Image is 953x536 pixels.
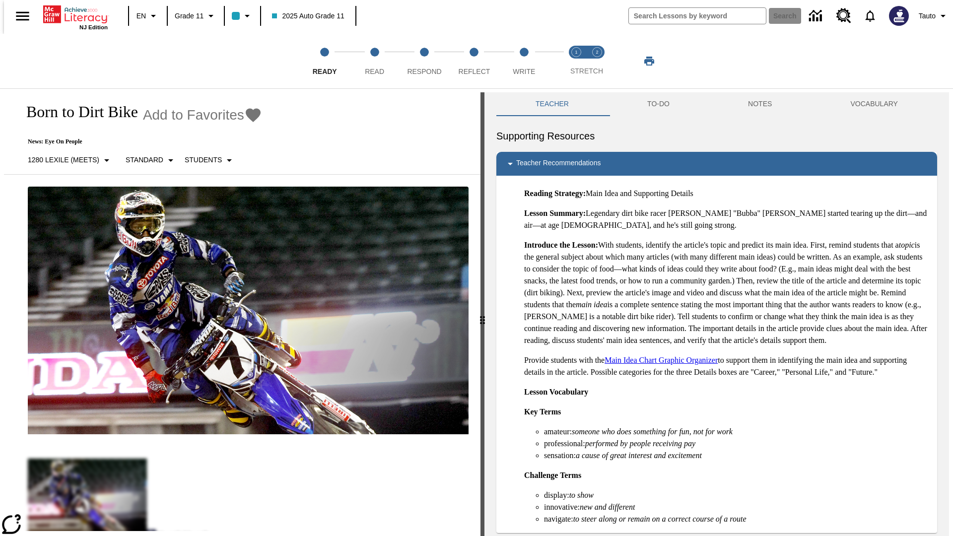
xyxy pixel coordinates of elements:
li: innovative: [544,501,929,513]
button: Language: EN, Select a language [132,7,164,25]
button: Select Lexile, 1280 Lexile (Meets) [24,151,117,169]
div: Home [43,3,108,30]
button: Write step 5 of 5 [495,34,553,88]
strong: Challenge Terms [524,471,581,479]
em: to show [569,491,594,499]
button: Select Student [181,151,239,169]
em: topic [899,241,915,249]
a: Data Center [803,2,830,30]
em: someone who does something for fun, not for work [572,427,733,436]
button: Class color is light blue. Change class color [228,7,257,25]
h6: Supporting Resources [496,128,937,144]
button: Open side menu [8,1,37,31]
h1: Born to Dirt Bike [16,103,138,121]
p: Teacher Recommendations [516,158,601,170]
em: to steer along or remain on a correct course of a route [573,515,747,523]
em: main idea [576,300,608,309]
p: Legendary dirt bike racer [PERSON_NAME] "Bubba" [PERSON_NAME] started tearing up the dirt—and air... [524,207,929,231]
button: Print [633,52,665,70]
span: Reflect [459,67,490,75]
a: Main Idea Chart Graphic Organizer [605,356,718,364]
button: Teacher [496,92,608,116]
span: Grade 11 [175,11,204,21]
span: EN [136,11,146,21]
span: 2025 Auto Grade 11 [272,11,344,21]
button: Grade: Grade 11, Select a grade [171,7,221,25]
em: performed by people receiving pay [585,439,695,448]
span: Respond [407,67,441,75]
input: search field [629,8,766,24]
p: With students, identify the article's topic and predict its main idea. First, remind students tha... [524,239,929,346]
div: Instructional Panel Tabs [496,92,937,116]
img: Avatar [889,6,909,26]
div: Teacher Recommendations [496,152,937,176]
a: Resource Center, Will open in new tab [830,2,857,29]
span: STRETCH [570,67,603,75]
div: reading [4,92,480,531]
strong: Lesson Summary: [524,209,586,217]
button: Read step 2 of 5 [345,34,403,88]
button: Ready step 1 of 5 [296,34,353,88]
button: Stretch Read step 1 of 2 [562,34,591,88]
p: 1280 Lexile (Meets) [28,155,99,165]
p: News: Eye On People [16,138,262,145]
em: a cause of great interest and excitement [576,451,702,460]
button: VOCABULARY [811,92,937,116]
p: Standard [126,155,163,165]
a: Notifications [857,3,883,29]
p: Main Idea and Supporting Details [524,188,929,200]
div: Press Enter or Spacebar and then press right and left arrow keys to move the slider [480,92,484,536]
button: Respond step 3 of 5 [396,34,453,88]
p: Students [185,155,222,165]
button: Select a new avatar [883,3,915,29]
em: new and different [580,503,635,511]
text: 1 [575,50,577,55]
span: NJ Edition [79,24,108,30]
li: sensation: [544,450,929,462]
img: Motocross racer James Stewart flies through the air on his dirt bike. [28,187,469,435]
button: NOTES [709,92,811,116]
strong: Reading Strategy: [524,189,586,198]
span: Write [513,67,535,75]
button: TO-DO [608,92,709,116]
div: activity [484,92,949,536]
button: Stretch Respond step 2 of 2 [583,34,612,88]
button: Profile/Settings [915,7,953,25]
span: Tauto [919,11,936,21]
strong: Key Terms [524,407,561,416]
li: amateur: [544,426,929,438]
span: Read [365,67,384,75]
p: Provide students with the to support them in identifying the main idea and supporting details in ... [524,354,929,378]
li: navigate: [544,513,929,525]
button: Reflect step 4 of 5 [445,34,503,88]
li: professional: [544,438,929,450]
button: Scaffolds, Standard [122,151,181,169]
strong: Lesson Vocabulary [524,388,588,396]
button: Add to Favorites - Born to Dirt Bike [143,106,262,124]
span: Add to Favorites [143,107,244,123]
strong: Introduce the Lesson: [524,241,598,249]
text: 2 [596,50,598,55]
span: Ready [313,67,337,75]
li: display: [544,489,929,501]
